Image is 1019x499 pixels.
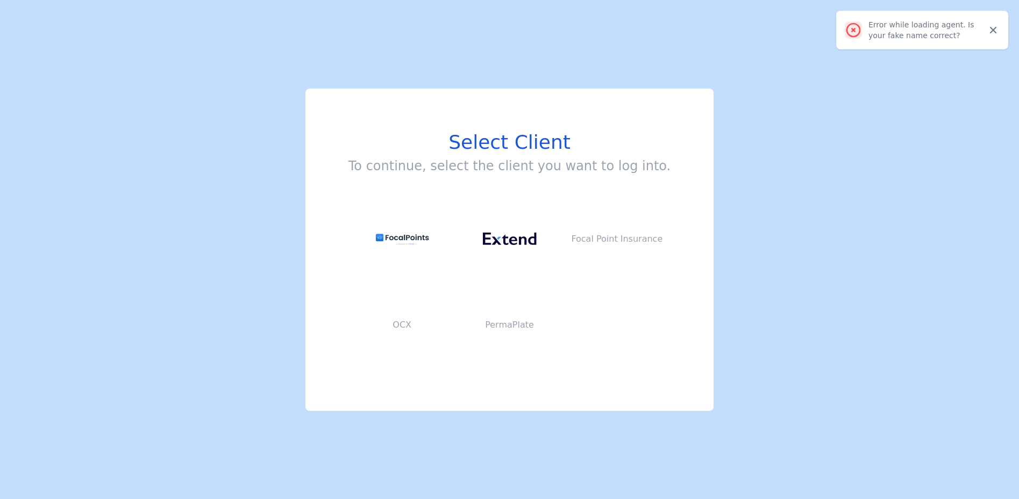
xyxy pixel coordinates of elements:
h3: To continue, select the client you want to log into. [348,157,671,175]
div: Error while loading agent. Is your fake name correct? [868,19,985,41]
button: Focal Point Insurance [563,196,671,282]
p: PermaPlate [456,319,564,331]
button: OCX [348,282,456,368]
button: Close [985,21,1002,39]
button: PermaPlate [456,282,564,368]
h1: Select Client [348,132,671,153]
p: Focal Point Insurance [563,233,671,245]
p: OCX [348,319,456,331]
